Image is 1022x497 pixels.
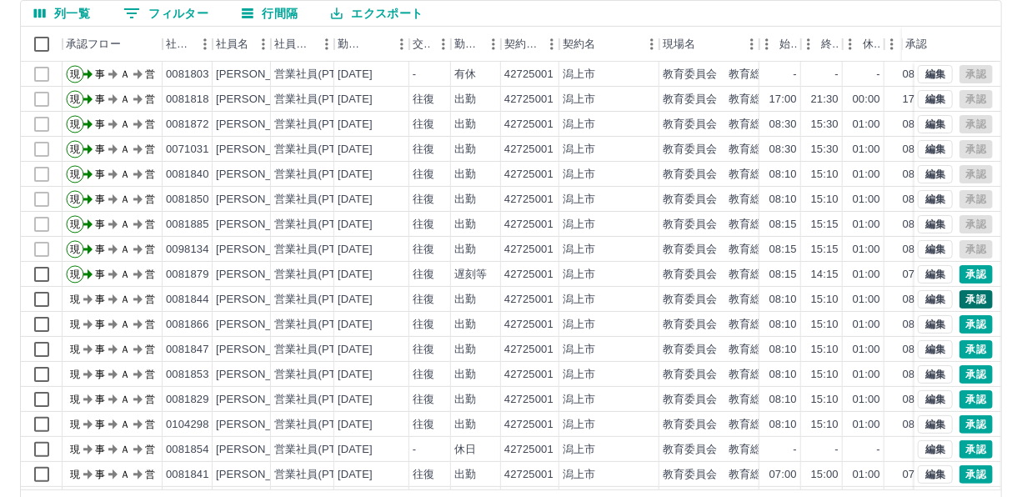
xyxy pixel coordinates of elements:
[853,317,880,333] div: 01:00
[413,192,434,208] div: 往復
[251,32,276,57] button: メニュー
[454,67,476,83] div: 有休
[338,392,373,408] div: [DATE]
[120,68,130,80] text: Ａ
[454,392,476,408] div: 出勤
[853,367,880,383] div: 01:00
[454,242,476,258] div: 出勤
[166,92,209,108] div: 0081818
[70,118,80,130] text: 現
[959,390,993,409] button: 承認
[95,118,105,130] text: 事
[216,317,307,333] div: [PERSON_NAME]
[166,242,209,258] div: 0098134
[779,27,798,62] div: 始業
[663,92,784,108] div: 教育委員会 教育総務課
[821,27,839,62] div: 終業
[853,267,880,283] div: 01:00
[274,217,362,233] div: 営業社員(PT契約)
[413,267,434,283] div: 往復
[216,367,307,383] div: [PERSON_NAME]
[338,92,373,108] div: [DATE]
[95,269,105,280] text: 事
[145,118,155,130] text: 営
[563,367,595,383] div: 潟上市
[504,67,554,83] div: 42725001
[853,117,880,133] div: 01:00
[70,243,80,255] text: 現
[918,390,953,409] button: 編集
[811,242,839,258] div: 15:15
[145,319,155,330] text: 営
[504,27,539,62] div: 契約コード
[504,242,554,258] div: 42725001
[559,27,659,62] div: 契約名
[663,27,695,62] div: 現場名
[166,67,209,83] div: 0081803
[903,92,930,108] div: 17:00
[274,192,362,208] div: 営業社員(PT契約)
[95,143,105,155] text: 事
[663,217,784,233] div: 教育委員会 教育総務課
[811,167,839,183] div: 15:10
[663,292,784,308] div: 教育委員会 教育総務課
[563,192,595,208] div: 潟上市
[274,392,362,408] div: 営業社員(PT契約)
[504,117,554,133] div: 42725001
[216,392,307,408] div: [PERSON_NAME]
[563,217,595,233] div: 潟上市
[120,168,130,180] text: Ａ
[70,344,80,355] text: 現
[918,165,953,183] button: 編集
[95,68,105,80] text: 事
[338,217,373,233] div: [DATE]
[769,192,797,208] div: 08:10
[563,267,595,283] div: 潟上市
[454,217,476,233] div: 出勤
[902,27,989,62] div: 承認
[413,392,434,408] div: 往復
[918,265,953,284] button: 編集
[366,33,389,56] button: ソート
[905,27,927,62] div: 承認
[769,142,797,158] div: 08:30
[216,242,307,258] div: [PERSON_NAME]
[769,342,797,358] div: 08:10
[769,242,797,258] div: 08:15
[166,192,209,208] div: 0081850
[166,392,209,408] div: 0081829
[413,67,416,83] div: -
[193,32,218,57] button: メニュー
[811,267,839,283] div: 14:15
[166,167,209,183] div: 0081840
[95,294,105,305] text: 事
[338,267,373,283] div: [DATE]
[95,319,105,330] text: 事
[274,367,362,383] div: 営業社員(PT契約)
[95,243,105,255] text: 事
[454,92,476,108] div: 出勤
[959,465,993,484] button: 承認
[769,117,797,133] div: 08:30
[166,342,209,358] div: 0081847
[110,1,222,26] button: フィルター表示
[853,167,880,183] div: 01:00
[811,217,839,233] div: 15:15
[903,67,930,83] div: 08:05
[166,267,209,283] div: 0081879
[70,269,80,280] text: 現
[163,27,213,62] div: 社員番号
[70,319,80,330] text: 現
[959,415,993,434] button: 承認
[70,93,80,105] text: 現
[539,32,564,57] button: メニュー
[274,92,362,108] div: 営業社員(PT契約)
[334,27,409,62] div: 勤務日
[274,117,362,133] div: 営業社員(PT契約)
[271,27,334,62] div: 社員区分
[166,367,209,383] div: 0081853
[120,243,130,255] text: Ａ
[811,367,839,383] div: 15:10
[563,342,595,358] div: 潟上市
[120,218,130,230] text: Ａ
